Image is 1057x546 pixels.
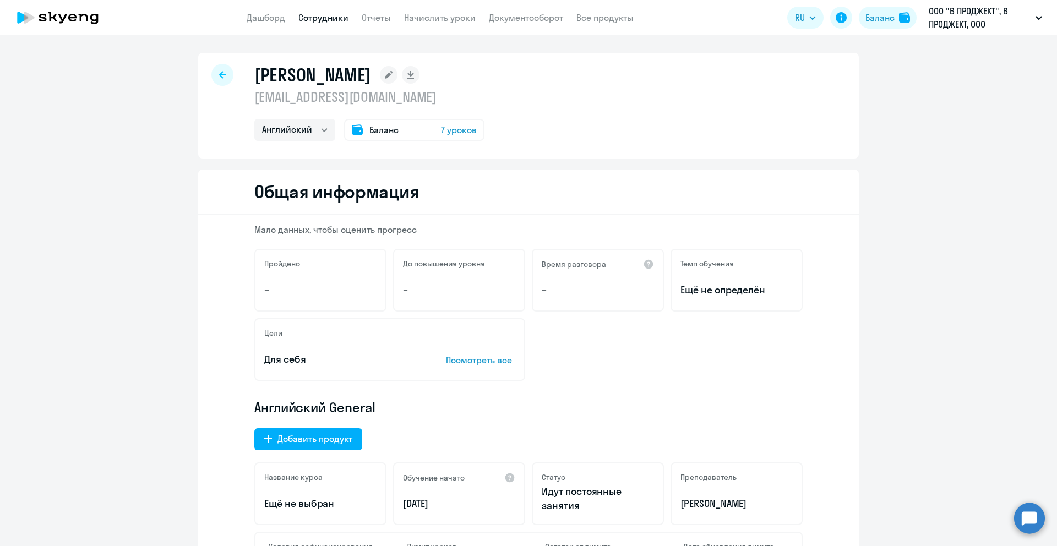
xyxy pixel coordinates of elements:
[680,259,734,269] h5: Темп обучения
[576,12,634,23] a: Все продукты
[254,223,803,236] p: Мало данных, чтобы оценить прогресс
[680,283,793,297] span: Ещё не определён
[542,484,654,513] p: Идут постоянные занятия
[542,283,654,297] p: –
[264,328,282,338] h5: Цели
[254,64,371,86] h1: [PERSON_NAME]
[542,472,565,482] h5: Статус
[404,12,476,23] a: Начислить уроки
[254,428,362,450] button: Добавить продукт
[254,181,419,203] h2: Общая информация
[929,4,1031,31] p: ООО "В ПРОДЖЕКТ", В ПРОДЖЕКТ, ООО
[369,123,399,136] span: Баланс
[446,353,515,367] p: Посмотреть все
[264,283,377,297] p: –
[542,259,606,269] h5: Время разговора
[489,12,563,23] a: Документооборот
[254,88,484,106] p: [EMAIL_ADDRESS][DOMAIN_NAME]
[264,352,412,367] p: Для себя
[795,11,805,24] span: RU
[264,496,377,511] p: Ещё не выбран
[403,283,515,297] p: –
[254,398,375,416] span: Английский General
[277,432,352,445] div: Добавить продукт
[787,7,824,29] button: RU
[680,496,793,511] p: [PERSON_NAME]
[859,7,917,29] button: Балансbalance
[362,12,391,23] a: Отчеты
[680,472,737,482] h5: Преподаватель
[403,496,515,511] p: [DATE]
[441,123,477,136] span: 7 уроков
[403,473,465,483] h5: Обучение начато
[247,12,285,23] a: Дашборд
[899,12,910,23] img: balance
[865,11,895,24] div: Баланс
[403,259,485,269] h5: До повышения уровня
[298,12,348,23] a: Сотрудники
[264,472,323,482] h5: Название курса
[264,259,300,269] h5: Пройдено
[923,4,1048,31] button: ООО "В ПРОДЖЕКТ", В ПРОДЖЕКТ, ООО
